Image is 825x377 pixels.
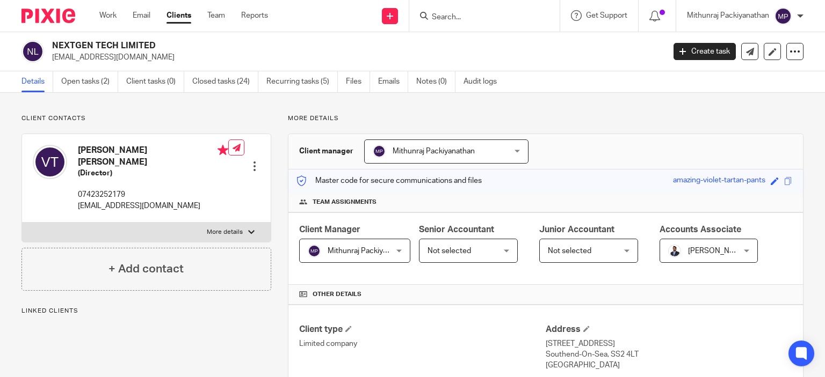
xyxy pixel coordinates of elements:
[546,349,792,360] p: Southend-On-Sea, SS2 4LT
[299,146,353,157] h3: Client manager
[78,145,228,168] h4: [PERSON_NAME] [PERSON_NAME]
[288,114,804,123] p: More details
[52,52,657,63] p: [EMAIL_ADDRESS][DOMAIN_NAME]
[61,71,118,92] a: Open tasks (2)
[378,71,408,92] a: Emails
[167,10,191,21] a: Clients
[126,71,184,92] a: Client tasks (0)
[673,175,765,187] div: amazing-violet-tartan-pants
[21,71,53,92] a: Details
[464,71,505,92] a: Audit logs
[546,338,792,349] p: [STREET_ADDRESS]
[108,261,184,277] h4: + Add contact
[687,10,769,21] p: Mithunraj Packiyanathan
[373,145,386,158] img: svg%3E
[668,245,681,257] img: _MG_2399_1.jpg
[266,71,338,92] a: Recurring tasks (5)
[78,168,228,179] h5: (Director)
[33,145,67,179] img: svg%3E
[419,225,494,234] span: Senior Accountant
[586,12,627,19] span: Get Support
[192,71,258,92] a: Closed tasks (24)
[546,324,792,335] h4: Address
[21,114,271,123] p: Client contacts
[218,145,228,156] i: Primary
[99,10,117,21] a: Work
[688,247,747,255] span: [PERSON_NAME]
[393,147,475,155] span: Mithunraj Packiyanathan
[296,175,482,186] p: Master code for secure communications and files
[241,10,268,21] a: Reports
[299,338,546,349] p: Limited company
[539,225,614,234] span: Junior Accountant
[299,225,360,234] span: Client Manager
[346,71,370,92] a: Files
[21,40,44,63] img: svg%3E
[207,228,243,236] p: More details
[428,247,471,255] span: Not selected
[308,245,321,257] img: svg%3E
[21,9,75,23] img: Pixie
[674,43,736,60] a: Create task
[660,225,741,234] span: Accounts Associate
[78,189,228,200] p: 07423252179
[299,324,546,335] h4: Client type
[416,71,455,92] a: Notes (0)
[313,198,377,206] span: Team assignments
[78,201,228,211] p: [EMAIL_ADDRESS][DOMAIN_NAME]
[133,10,150,21] a: Email
[207,10,225,21] a: Team
[431,13,527,23] input: Search
[328,247,410,255] span: Mithunraj Packiyanathan
[313,290,361,299] span: Other details
[21,307,271,315] p: Linked clients
[548,247,591,255] span: Not selected
[52,40,537,51] h2: NEXTGEN TECH LIMITED
[546,360,792,371] p: [GEOGRAPHIC_DATA]
[775,8,792,25] img: svg%3E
